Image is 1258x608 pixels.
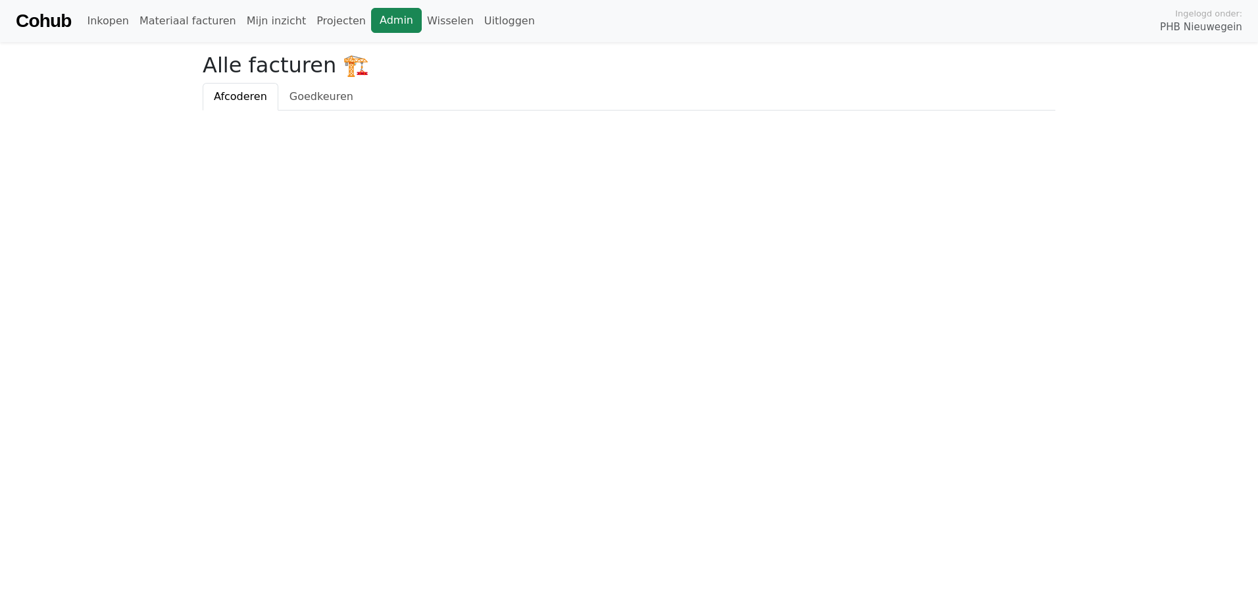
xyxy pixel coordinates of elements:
[289,90,353,103] span: Goedkeuren
[241,8,312,34] a: Mijn inzicht
[16,5,71,37] a: Cohub
[203,53,1055,78] h2: Alle facturen 🏗️
[1175,7,1242,20] span: Ingelogd onder:
[311,8,371,34] a: Projecten
[214,90,267,103] span: Afcoderen
[422,8,479,34] a: Wisselen
[479,8,540,34] a: Uitloggen
[82,8,134,34] a: Inkopen
[278,83,365,111] a: Goedkeuren
[1160,20,1242,35] span: PHB Nieuwegein
[371,8,422,33] a: Admin
[134,8,241,34] a: Materiaal facturen
[203,83,278,111] a: Afcoderen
